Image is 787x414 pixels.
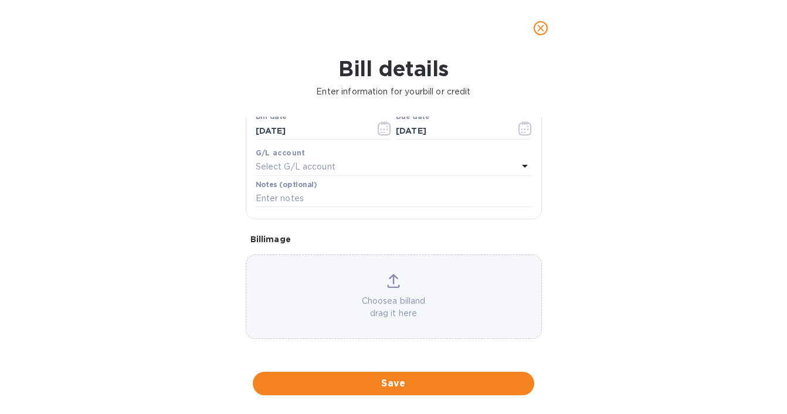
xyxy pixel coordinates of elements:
[256,114,287,121] label: Bill date
[262,376,525,391] span: Save
[527,14,555,42] button: close
[246,295,541,320] p: Choose a bill and drag it here
[256,190,532,208] input: Enter notes
[9,56,778,81] h1: Bill details
[253,372,534,395] button: Save
[256,148,306,157] b: G/L account
[396,122,507,140] input: Due date
[9,86,778,98] p: Enter information for your bill or credit
[256,181,317,188] label: Notes (optional)
[256,122,367,140] input: Select date
[396,114,429,121] label: Due date
[256,161,335,173] p: Select G/L account
[250,233,537,245] p: Bill image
